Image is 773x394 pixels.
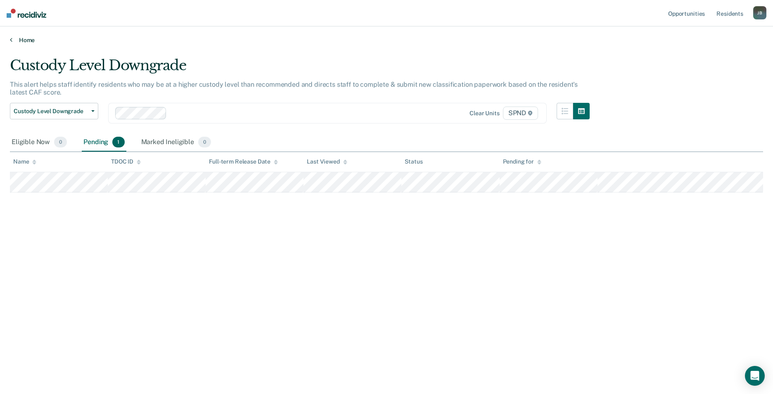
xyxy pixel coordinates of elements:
[112,137,124,147] span: 1
[503,158,541,165] div: Pending for
[54,137,67,147] span: 0
[140,133,213,152] div: Marked Ineligible0
[10,57,590,81] div: Custody Level Downgrade
[111,158,141,165] div: TDOC ID
[82,133,126,152] div: Pending1
[14,108,88,115] span: Custody Level Downgrade
[10,133,69,152] div: Eligible Now0
[745,366,765,386] div: Open Intercom Messenger
[10,103,98,119] button: Custody Level Downgrade
[13,158,36,165] div: Name
[198,137,211,147] span: 0
[469,110,500,117] div: Clear units
[753,6,766,19] button: JB
[307,158,347,165] div: Last Viewed
[10,36,763,44] a: Home
[7,9,46,18] img: Recidiviz
[753,6,766,19] div: J B
[10,81,578,96] p: This alert helps staff identify residents who may be at a higher custody level than recommended a...
[503,107,538,120] span: SPND
[209,158,278,165] div: Full-term Release Date
[405,158,422,165] div: Status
